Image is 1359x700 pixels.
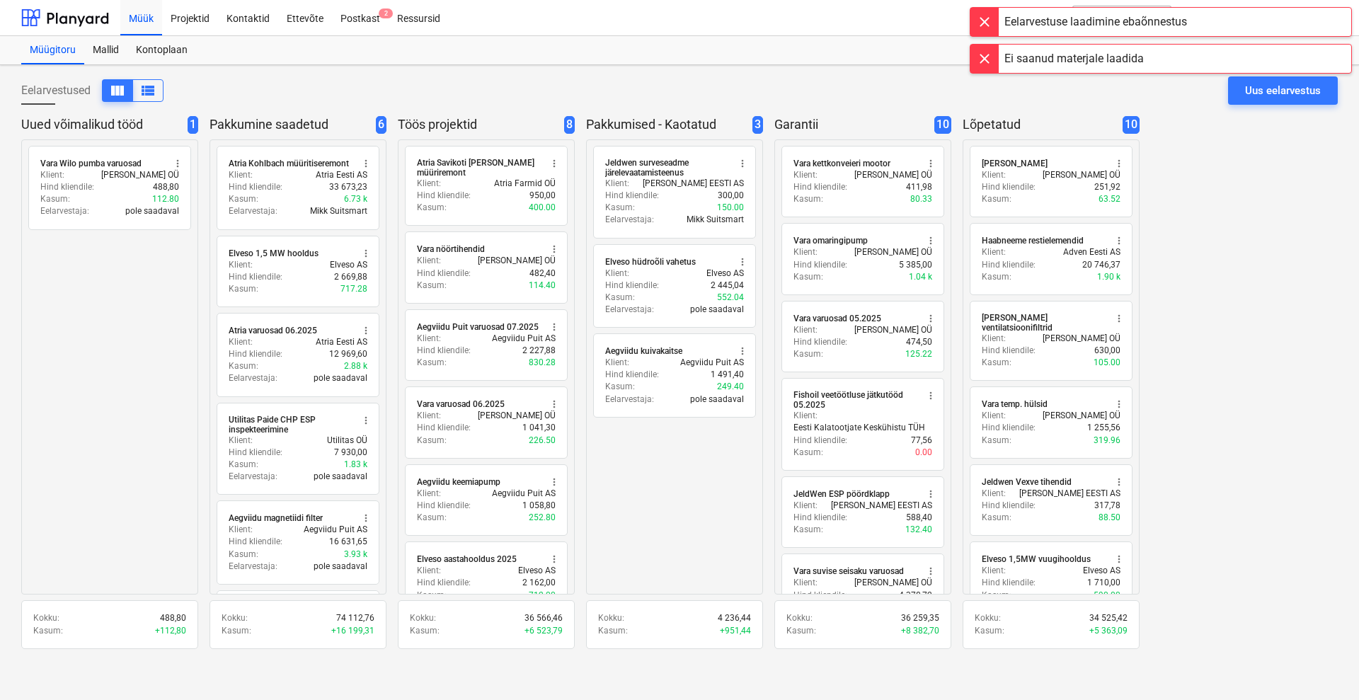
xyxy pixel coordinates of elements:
[982,590,1011,602] p: Kasum :
[793,271,823,283] p: Kasum :
[549,243,560,255] span: more_vert
[925,235,936,246] span: more_vert
[84,36,127,64] a: Mallid
[417,422,471,434] p: Hind kliendile :
[905,348,932,360] p: 125.22
[854,246,932,258] p: [PERSON_NAME] OÜ
[982,357,1011,369] p: Kasum :
[854,169,932,181] p: [PERSON_NAME] OÜ
[229,181,282,193] p: Hind kliendile :
[718,612,751,624] p: 4 236,44
[793,235,868,246] div: Vara omaringipump
[793,324,818,336] p: Klient :
[524,625,563,637] p: + 6 523,79
[314,471,367,483] p: pole saadaval
[901,612,939,624] p: 36 259,35
[417,398,505,410] div: Vara varuosad 06.2025
[1245,81,1321,100] div: Uus eelarvestus
[934,116,951,134] span: 10
[793,512,847,524] p: Hind kliendile :
[793,390,917,410] div: Fishoil veetöötluse jätkutööd 05.2025
[360,248,372,259] span: more_vert
[229,360,258,372] p: Kasum :
[717,202,744,214] p: 150.00
[329,348,367,360] p: 12 969,60
[529,268,556,280] p: 482,40
[793,410,818,422] p: Klient :
[925,488,936,500] span: more_vert
[690,394,744,406] p: pole saadaval
[229,415,352,435] div: Utilitas Paide CHP ESP inspekteerimine
[911,435,932,447] p: 77,56
[529,590,556,602] p: 712.00
[229,447,282,459] p: Hind kliendile :
[1099,512,1120,524] p: 88.50
[1094,590,1120,602] p: 590.00
[229,435,253,447] p: Klient :
[1004,50,1144,67] div: Ei saanud materjale laadida
[153,181,179,193] p: 488,80
[982,500,1036,512] p: Hind kliendile :
[529,202,556,214] p: 400.00
[529,357,556,369] p: 830.28
[229,169,253,181] p: Klient :
[793,181,847,193] p: Hind kliendile :
[1082,259,1120,271] p: 20 746,37
[605,394,654,406] p: Eelarvestaja :
[1089,612,1128,624] p: 34 525,42
[982,398,1048,410] div: Vara temp. hülsid
[417,512,447,524] p: Kasum :
[417,476,500,488] div: Aegviidu keemiapump
[329,181,367,193] p: 33 673,23
[605,256,696,268] div: Elveso hüdroõli vahetus
[1123,116,1140,134] span: 10
[417,410,441,422] p: Klient :
[417,255,441,267] p: Klient :
[605,369,659,381] p: Hind kliendile :
[417,202,447,214] p: Kasum :
[1094,345,1120,357] p: 630,00
[793,500,818,512] p: Klient :
[737,158,748,169] span: more_vert
[410,625,440,637] p: Kasum :
[417,190,471,202] p: Hind kliendile :
[706,268,744,280] p: Elveso AS
[229,271,282,283] p: Hind kliendile :
[188,116,198,134] span: 1
[344,193,367,205] p: 6.73 k
[1083,565,1120,577] p: Elveso AS
[906,512,932,524] p: 588,40
[793,590,847,602] p: Hind kliendile :
[1228,76,1338,105] button: Uus eelarvestus
[327,435,367,447] p: Utilitas OÜ
[963,116,1117,134] p: Lõpetatud
[925,566,936,577] span: more_vert
[360,415,372,426] span: more_vert
[982,435,1011,447] p: Kasum :
[549,398,560,410] span: more_vert
[982,259,1036,271] p: Hind kliendile :
[793,336,847,348] p: Hind kliendile :
[417,488,441,500] p: Klient :
[340,283,367,295] p: 717.28
[33,612,59,624] p: Kokku :
[605,304,654,316] p: Eelarvestaja :
[417,345,471,357] p: Hind kliendile :
[304,524,367,536] p: Aegviidu Puit AS
[1113,398,1125,410] span: more_vert
[329,536,367,548] p: 16 631,65
[417,321,539,333] div: Aegviidu Puit varuosad 07.2025
[417,357,447,369] p: Kasum :
[1043,169,1120,181] p: [PERSON_NAME] OÜ
[40,181,94,193] p: Hind kliendile :
[21,36,84,64] a: Müügitoru
[229,512,323,524] div: Aegviidu magnetiidi filter
[21,79,164,102] div: Eelarvestused
[718,190,744,202] p: 300,00
[605,190,659,202] p: Hind kliendile :
[336,612,374,624] p: 74 112,76
[786,612,813,624] p: Kokku :
[310,205,367,217] p: Mikk Suitsmart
